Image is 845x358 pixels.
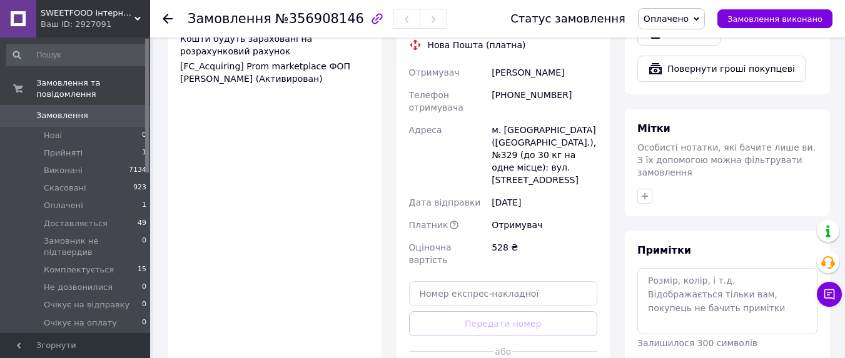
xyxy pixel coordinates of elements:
div: [DATE] [489,191,600,214]
span: 49 [138,218,146,229]
div: 528 ₴ [489,236,600,271]
span: Прийняті [44,147,83,159]
span: Залишилося 300 символів [637,338,757,348]
span: 7134 [129,165,146,176]
span: Не дозвонилися [44,282,113,293]
span: Доставляється [44,218,108,229]
button: Повернути гроші покупцеві [637,56,806,82]
span: 0 [142,299,146,311]
span: Оціночна вартість [409,242,452,265]
span: 0 [142,317,146,329]
span: 0 [142,130,146,141]
div: Ваш ID: 2927091 [41,19,150,30]
span: Мітки [637,122,670,134]
span: Замовлення [36,110,88,121]
span: 923 [133,182,146,194]
span: Оплачено [644,14,689,24]
span: Нові [44,130,62,141]
span: №356908146 [275,11,364,26]
span: Замовник не підтвердив [44,236,142,258]
span: Оплачені [44,200,83,211]
span: 15 [138,264,146,276]
span: SWEETFOOD інтернет магазин [41,7,134,19]
span: Очікує на відправку [44,299,129,311]
span: Замовлення [188,11,271,26]
span: Дата відправки [409,197,481,207]
div: Кошти будуть зараховані на розрахунковий рахунок [180,32,369,85]
span: 1 [142,200,146,211]
span: Скасовані [44,182,86,194]
span: Комплектується [44,264,114,276]
span: 1 [142,147,146,159]
span: Особисті нотатки, які бачите лише ви. З їх допомогою можна фільтрувати замовлення [637,142,816,177]
span: або [493,346,512,358]
span: Очікує на оплату [44,317,117,329]
input: Пошук [6,44,148,66]
span: Телефон отримувача [409,90,463,112]
span: Отримувач [409,67,460,77]
span: Примітки [637,244,691,256]
div: м. [GEOGRAPHIC_DATA] ([GEOGRAPHIC_DATA].), №329 (до 30 кг на одне місце): вул. [STREET_ADDRESS] [489,119,600,191]
span: Виконані [44,165,83,176]
div: Нова Пошта (платна) [425,39,529,51]
span: Адреса [409,125,442,135]
input: Номер експрес-накладної [409,281,598,306]
span: Платник [409,220,448,230]
button: Замовлення виконано [717,9,832,28]
span: 0 [142,236,146,258]
div: [PERSON_NAME] [489,61,600,84]
div: [PHONE_NUMBER] [489,84,600,119]
div: Повернутися назад [163,12,173,25]
span: Замовлення та повідомлення [36,77,150,100]
div: Статус замовлення [510,12,625,25]
div: Отримувач [489,214,600,236]
div: [FC_Acquiring] Prom marketplace ФОП [PERSON_NAME] (Активирован) [180,60,369,85]
span: Замовлення виконано [727,14,822,24]
span: 0 [142,282,146,293]
button: Чат з покупцем [817,282,842,307]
